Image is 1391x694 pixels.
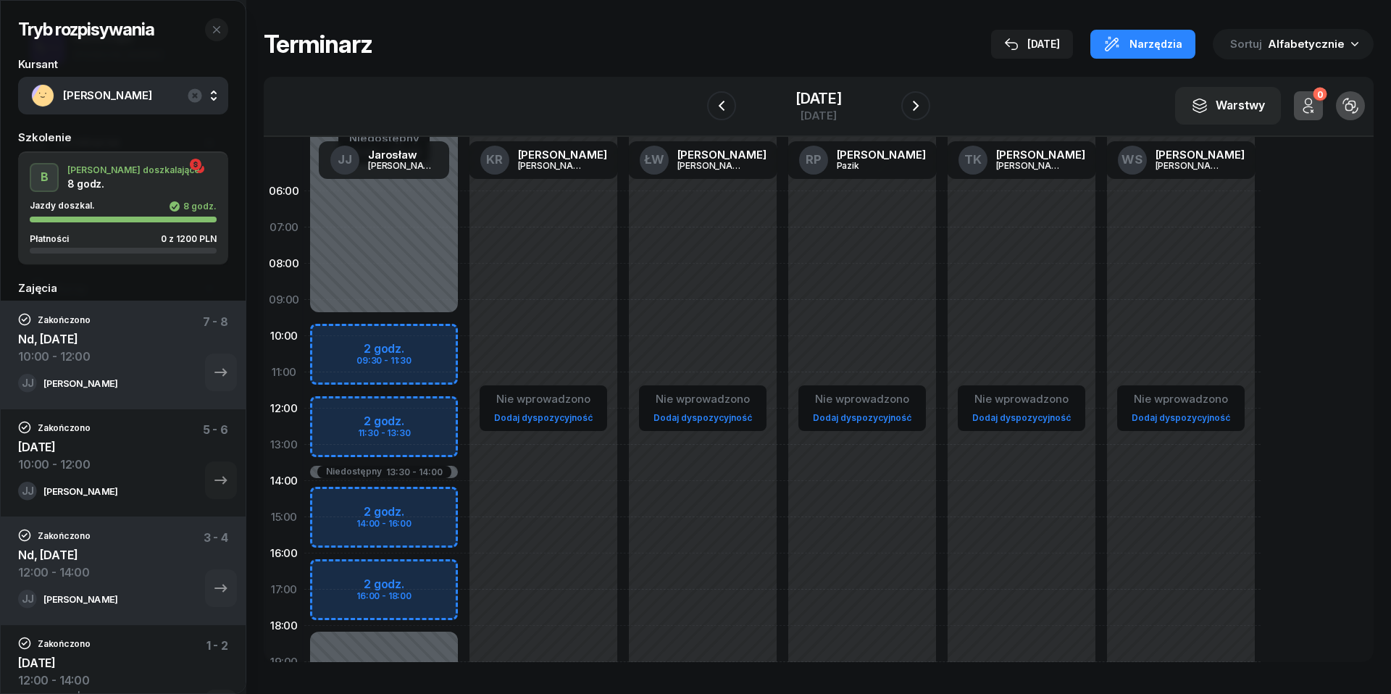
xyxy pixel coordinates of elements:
button: Warstwy [1175,87,1281,125]
div: Zakończono [18,637,90,650]
div: 0 [1313,88,1327,101]
a: Dodaj dyspozycyjność [1126,409,1236,426]
a: ŁW[PERSON_NAME][PERSON_NAME] [628,141,778,179]
h1: Terminarz [264,31,372,57]
div: 13:00 [264,427,304,463]
div: 06:00 [264,173,304,209]
div: 12:00 - 14:00 [18,564,90,581]
h2: Tryb rozpisywania [18,18,154,41]
div: [PERSON_NAME] [43,487,117,496]
span: Narzędzia [1129,35,1182,53]
div: 11:00 [264,354,304,390]
a: RP[PERSON_NAME]Pazik [788,141,937,179]
a: JJJarosław[PERSON_NAME] [319,141,449,179]
div: 08:00 [264,246,304,282]
span: [PERSON_NAME] [63,86,215,105]
div: [DATE] [18,637,147,672]
div: Pazik [837,161,906,170]
button: Niedostępny13:30 - 14:00 [326,467,443,477]
button: Sortuj Alfabetycznie [1213,29,1374,59]
div: 18:00 [264,608,304,644]
button: Nie wprowadzonoDodaj dyspozycyjność [1126,387,1236,430]
div: [PERSON_NAME] [43,379,117,388]
div: [DATE] [1004,35,1060,53]
div: 3 - 4 [204,529,228,590]
div: [PERSON_NAME] [43,595,117,604]
div: [DATE] [795,91,842,106]
button: Narzędzia [1090,30,1195,59]
div: Jarosław [368,149,438,160]
div: Warstwy [1191,96,1265,115]
div: [PERSON_NAME] [996,161,1066,170]
span: Jazdy doszkal. [30,200,95,211]
span: WS [1121,154,1143,166]
div: [PERSON_NAME] [518,149,607,160]
div: Nie wprowadzono [1126,390,1236,409]
div: [PERSON_NAME] [677,149,766,160]
div: Nie wprowadzono [807,390,917,409]
div: 8 godz. [169,201,217,212]
div: Niedostępny [326,467,382,477]
div: 19:00 [264,644,304,680]
a: Dodaj dyspozycyjność [966,409,1077,426]
div: Zakończono [18,529,90,542]
span: KR [486,154,503,166]
button: Nie wprowadzonoDodaj dyspozycyjność [807,387,917,430]
button: Nie wprowadzonoDodaj dyspozycyjność [966,387,1077,430]
div: Nd, [DATE] [18,529,90,564]
div: 16:00 [264,535,304,572]
button: Nie wprowadzonoDodaj dyspozycyjność [648,387,758,430]
div: 17:00 [264,572,304,608]
div: 14:00 [264,463,304,499]
button: Nie wprowadzonoDodaj dyspozycyjność [488,387,598,430]
span: Sortuj [1230,35,1265,54]
div: 12:00 - 14:00 [18,672,147,689]
span: JJ [22,378,33,388]
button: 0 [1294,91,1323,120]
div: [PERSON_NAME] [996,149,1085,160]
div: [PERSON_NAME] [1156,161,1225,170]
div: 10:00 - 12:00 [18,456,91,473]
div: 12:00 [264,390,304,427]
div: Nie wprowadzono [648,390,758,409]
div: 13:30 - 14:00 [386,467,443,477]
div: Zakończono [18,421,90,434]
div: Płatności [30,234,78,243]
div: [PERSON_NAME] [837,149,926,160]
div: 15:00 [264,499,304,535]
span: RP [806,154,822,166]
span: JJ [338,154,352,166]
span: JJ [22,486,33,496]
div: [DATE] [795,110,842,121]
a: Dodaj dyspozycyjność [488,409,598,426]
button: [DATE] [991,30,1073,59]
div: 5 - 6 [203,421,228,482]
a: WS[PERSON_NAME][PERSON_NAME] [1106,141,1256,179]
div: Nie wprowadzono [488,390,598,409]
a: KR[PERSON_NAME][PERSON_NAME] [469,141,619,179]
div: Zakończono [18,313,90,326]
div: 09:00 [264,282,304,318]
div: 10:00 [264,318,304,354]
a: TK[PERSON_NAME][PERSON_NAME] [947,141,1097,179]
span: ŁW [644,154,664,166]
div: [DATE] [18,421,91,456]
button: B[PERSON_NAME] doszkalające8 godz.Jazdy doszkal.8 godz.Płatności0 z 1200 PLN [18,151,228,265]
div: 7 - 8 [203,313,228,374]
div: 10:00 - 12:00 [18,348,91,365]
div: [PERSON_NAME] [1156,149,1245,160]
a: Dodaj dyspozycyjność [648,409,758,426]
span: Alfabetycznie [1268,37,1345,51]
div: Nd, [DATE] [18,313,91,348]
div: 0 z 1200 PLN [161,234,217,243]
a: Dodaj dyspozycyjność [807,409,917,426]
div: [PERSON_NAME] [368,161,438,170]
div: Nie wprowadzono [966,390,1077,409]
div: 07:00 [264,209,304,246]
div: [PERSON_NAME] [677,161,747,170]
span: JJ [22,594,33,604]
div: [PERSON_NAME] [518,161,588,170]
span: TK [964,154,982,166]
